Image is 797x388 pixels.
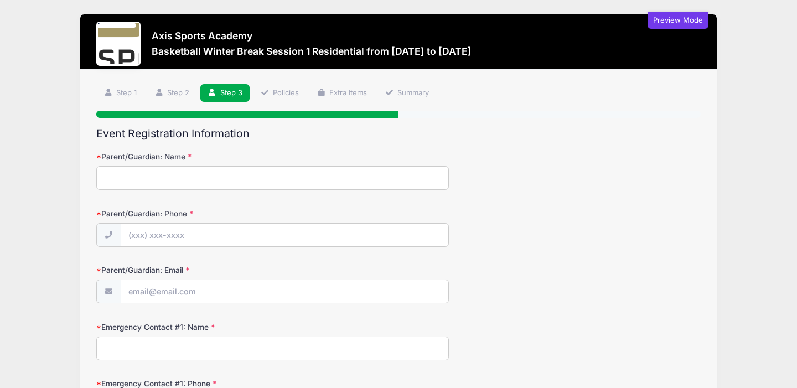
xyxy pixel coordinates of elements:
label: Emergency Contact #1: Name [96,322,298,333]
h2: Event Registration Information [96,127,701,140]
a: Summary [378,84,437,102]
a: Step 3 [200,84,250,102]
input: (xxx) xxx-xxxx [121,223,449,247]
label: Parent/Guardian: Phone [96,208,298,219]
label: Parent/Guardian: Email [96,265,298,276]
h3: Axis Sports Academy [152,30,472,42]
label: Parent/Guardian: Name [96,151,298,162]
input: email@email.com [121,280,449,303]
h3: Basketball Winter Break Session 1 Residential from [DATE] to [DATE] [152,45,472,57]
a: Extra Items [309,84,374,102]
div: Preview Mode [648,12,708,29]
a: Step 2 [148,84,197,102]
a: Policies [253,84,306,102]
a: Step 1 [96,84,144,102]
